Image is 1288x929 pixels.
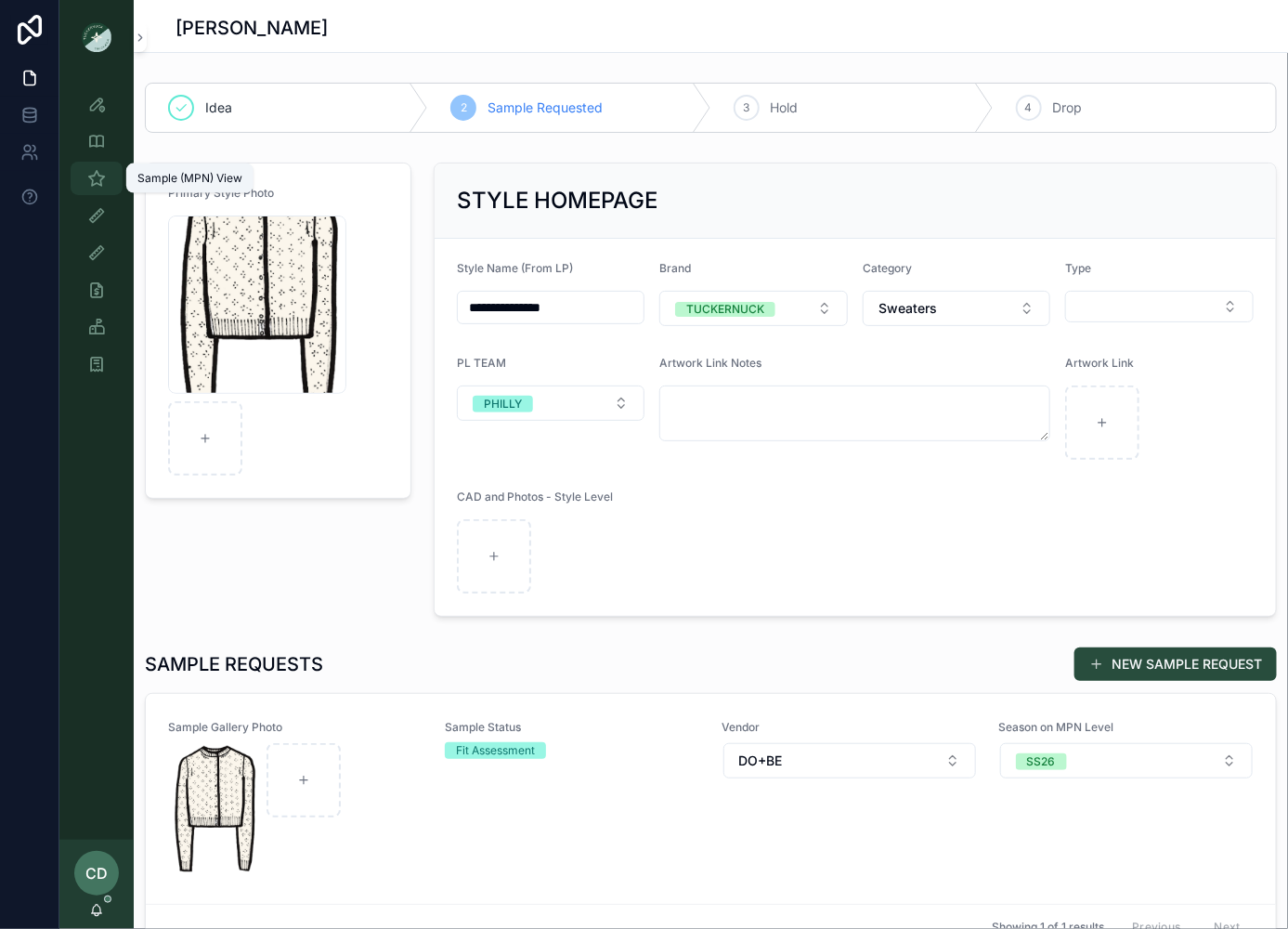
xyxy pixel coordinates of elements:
span: Drop [1053,98,1083,117]
span: Type [1065,261,1091,275]
button: Select Button [723,743,976,779]
span: Idea [205,98,232,117]
div: SS26 [1027,753,1056,770]
span: Season on MPN Level [999,720,1254,735]
button: Select Button [457,386,645,421]
span: CAD and Photos - Style Level [457,490,613,504]
div: Sample (MPN) View [137,171,242,186]
img: App logo [82,22,111,52]
span: 4 [1025,100,1033,115]
button: Select Button [659,291,848,326]
div: scrollable content [59,74,134,405]
img: Screenshot-2025-07-23-at-10.47.52-PM.png [169,743,259,877]
button: Select Button [1065,291,1254,322]
button: Select Button [1000,743,1253,779]
button: NEW SAMPLE REQUEST [1074,648,1277,681]
span: Category [863,261,912,275]
span: Sweaters [878,299,937,318]
span: PL TEAM [457,356,506,370]
span: 2 [461,100,467,115]
span: Sample Requested [488,98,603,117]
div: TUCKERNUCK [686,302,764,317]
span: Brand [659,261,691,275]
h1: [PERSON_NAME] [176,15,329,41]
span: CD [85,862,108,884]
h1: SAMPLE REQUESTS [145,651,323,677]
span: Style Name (From LP) [457,261,573,275]
a: Sample Gallery PhotoScreenshot-2025-07-23-at-10.47.52-PM.pngSample StatusFit AssessmentVendorSele... [146,694,1276,904]
span: Sample Gallery Photo [168,720,423,735]
span: DO+BE [739,752,783,770]
span: 3 [743,100,749,115]
button: Select Button [863,291,1051,326]
span: Artwork Link [1065,356,1134,370]
span: Sample Status [445,720,699,735]
div: PHILLY [484,396,522,412]
div: Fit Assessment [456,742,535,759]
span: Artwork Link Notes [659,356,761,370]
h2: STYLE HOMEPAGE [457,186,657,216]
span: Hold [771,98,799,117]
span: Vendor [722,720,977,735]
